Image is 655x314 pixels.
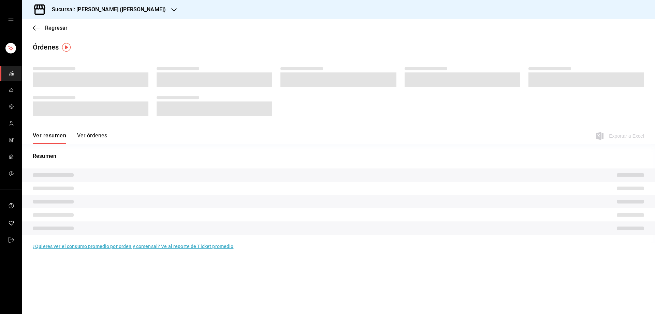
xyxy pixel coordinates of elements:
[33,42,59,52] div: Órdenes
[46,5,166,14] h3: Sucursal: [PERSON_NAME] ([PERSON_NAME])
[62,43,71,52] img: Tooltip marker
[8,18,14,23] button: open drawer
[33,25,68,31] button: Regresar
[33,244,233,249] a: ¿Quieres ver el consumo promedio por orden y comensal? Ve al reporte de Ticket promedio
[33,152,644,160] p: Resumen
[33,132,66,144] button: Ver resumen
[45,25,68,31] span: Regresar
[77,132,107,144] button: Ver órdenes
[33,132,107,144] div: navigation tabs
